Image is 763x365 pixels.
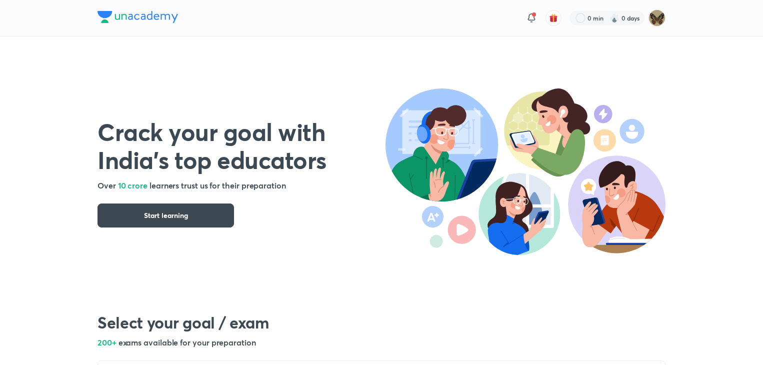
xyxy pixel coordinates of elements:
[97,336,665,348] h5: 200+
[545,10,561,26] button: avatar
[97,312,665,332] h2: Select your goal / exam
[118,180,147,190] span: 10 crore
[609,13,619,23] img: streak
[97,117,385,173] h1: Crack your goal with India’s top educators
[97,179,385,191] h5: Over learners trust us for their preparation
[97,203,234,227] button: Start learning
[549,13,558,22] img: avatar
[385,88,665,255] img: header
[144,210,188,220] span: Start learning
[97,11,178,25] a: Company Logo
[97,11,178,23] img: Company Logo
[648,9,665,26] img: Amrita KUMARI
[118,337,256,347] span: exams available for your preparation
